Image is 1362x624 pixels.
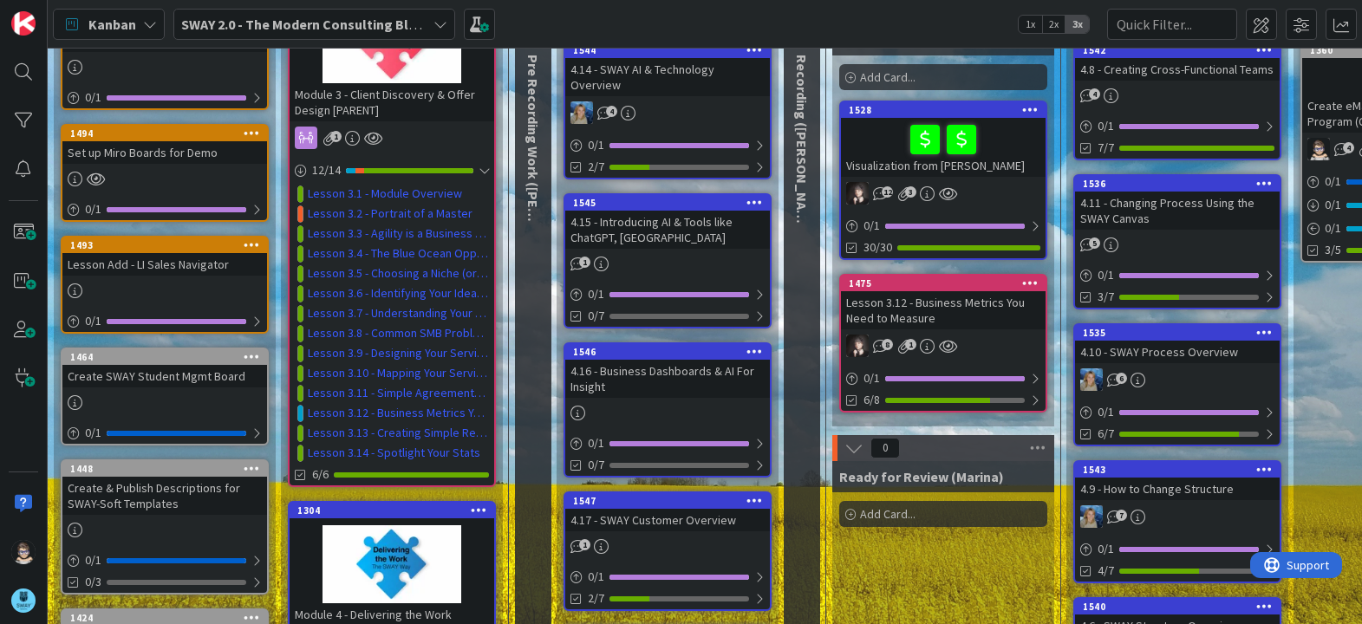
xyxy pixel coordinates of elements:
[62,549,267,571] div: 0/1
[62,126,267,141] div: 1494
[905,339,916,350] span: 1
[1075,478,1280,500] div: 4.9 - How to Change Structure
[565,360,770,398] div: 4.16 - Business Dashboards & AI For Insight
[839,468,1004,485] span: Ready for Review (Marina)
[1080,505,1103,528] img: MA
[841,118,1046,177] div: Visualization from [PERSON_NAME]
[841,276,1046,291] div: 1475
[308,224,489,243] a: Lesson 3.3 - Agility is a Business Mindset
[62,477,267,515] div: Create & Publish Descriptions for SWAY-Soft Templates
[62,237,267,253] div: 1493
[1080,368,1103,391] img: MA
[841,276,1046,329] div: 1475Lesson 3.12 - Business Metrics You Need to Measure
[1098,425,1114,443] span: 6/7
[61,124,269,222] a: 1494Set up Miro Boards for Demo0/1
[841,335,1046,357] div: BN
[308,244,489,263] a: Lesson 3.4 - The Blue Ocean Opportunity for SMB Consulting
[70,351,267,363] div: 1464
[1116,510,1127,521] span: 7
[61,459,269,595] a: 1448Create & Publish Descriptions for SWAY-Soft Templates0/10/3
[573,197,770,209] div: 1545
[297,504,494,517] div: 1304
[1098,288,1114,306] span: 3/7
[565,42,770,96] div: 15444.14 - SWAY AI & Technology Overview
[70,127,267,140] div: 1494
[1075,176,1280,230] div: 15364.11 - Changing Process Using the SWAY Canvas
[1098,403,1114,421] span: 0 / 1
[565,134,770,156] div: 0/1
[565,211,770,249] div: 4.15 - Introducing AI & Tools like ChatGPT, [GEOGRAPHIC_DATA]
[588,136,604,154] span: 0 / 1
[1073,41,1281,160] a: 15424.8 - Creating Cross-Functional Teams0/17/7
[849,277,1046,289] div: 1475
[62,461,267,515] div: 1448Create & Publish Descriptions for SWAY-Soft Templates
[62,141,267,164] div: Set up Miro Boards for Demo
[308,344,489,362] a: Lesson 3.9 - Designing Your Services & Pricing
[85,573,101,591] span: 0/3
[85,551,101,569] span: 0 / 1
[588,456,604,474] span: 0/7
[1065,16,1089,33] span: 3x
[1098,117,1114,135] span: 0 / 1
[863,238,892,257] span: 30/30
[1089,237,1100,249] span: 5
[62,87,267,108] div: 0/1
[1098,139,1114,157] span: 7/7
[565,493,770,531] div: 15474.17 - SWAY Customer Overview
[841,215,1046,237] div: 0/1
[565,566,770,588] div: 0/1
[1083,464,1280,476] div: 1543
[1075,538,1280,560] div: 0/1
[70,463,267,475] div: 1448
[1073,174,1281,309] a: 15364.11 - Changing Process Using the SWAY Canvas0/13/7
[11,588,36,613] img: avatar
[1075,462,1280,500] div: 15434.9 - How to Change Structure
[1083,178,1280,190] div: 1536
[565,493,770,509] div: 1547
[1089,88,1100,100] span: 4
[62,237,267,276] div: 1493Lesson Add - LI Sales Navigator
[606,106,617,117] span: 4
[1075,42,1280,81] div: 15424.8 - Creating Cross-Functional Teams
[573,495,770,507] div: 1547
[1075,325,1280,341] div: 1535
[308,205,472,223] a: Lesson 3.2 - Portrait of a Master
[1083,44,1280,56] div: 1542
[573,44,770,56] div: 1544
[308,444,480,462] a: Lesson 3.14 - Spotlight Your Stats
[565,58,770,96] div: 4.14 - SWAY AI & Technology Overview
[308,404,489,422] a: Lesson 3.12 - Business Metrics You Need to Measure
[1098,562,1114,580] span: 4/7
[70,612,267,624] div: 1424
[1083,327,1280,339] div: 1535
[88,14,136,35] span: Kanban
[62,349,267,387] div: 1464Create SWAY Student Mgmt Board
[1098,266,1114,284] span: 0 / 1
[62,198,267,220] div: 0/1
[330,131,342,142] span: 1
[588,434,604,452] span: 0 / 1
[1073,460,1281,583] a: 15434.9 - How to Change StructureMA0/14/7
[1075,599,1280,614] div: 1540
[11,11,36,36] img: Visit kanbanzone.com
[308,304,489,322] a: Lesson 3.7 - Understanding Your Customers
[308,324,489,342] a: Lesson 3.8 - Common SMB Problems and Why They Matter
[849,104,1046,116] div: 1528
[1075,264,1280,286] div: 0/1
[565,344,770,360] div: 1546
[839,274,1047,413] a: 1475Lesson 3.12 - Business Metrics You Need to MeasureBN0/16/8
[564,491,772,611] a: 15474.17 - SWAY Customer Overview0/12/7
[1075,341,1280,363] div: 4.10 - SWAY Process Overview
[1325,241,1341,259] span: 3/5
[1075,325,1280,363] div: 15354.10 - SWAY Process Overview
[793,55,811,237] span: Recording (Marina)
[588,568,604,586] span: 0 / 1
[570,101,593,124] img: MA
[565,42,770,58] div: 1544
[841,291,1046,329] div: Lesson 3.12 - Business Metrics You Need to Measure
[1307,138,1330,160] img: TP
[308,424,489,442] a: Lesson 3.13 - Creating Simple Reports that SMB Leaders Value
[1075,505,1280,528] div: MA
[841,182,1046,205] div: BN
[1075,115,1280,137] div: 0/1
